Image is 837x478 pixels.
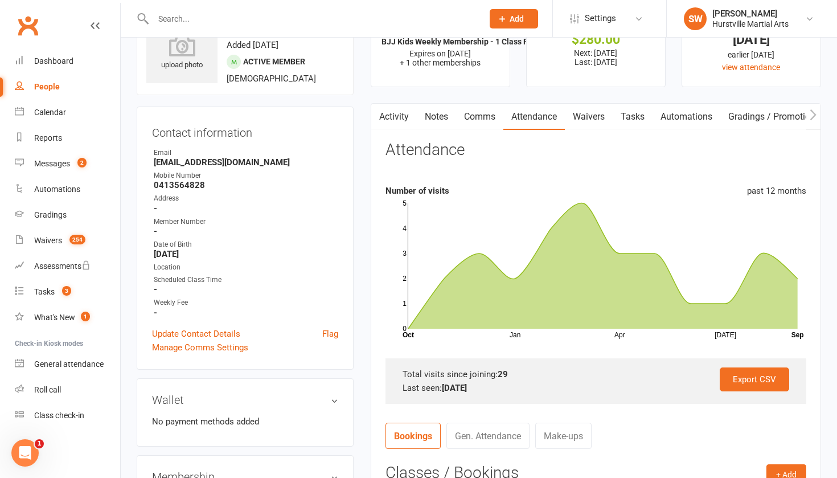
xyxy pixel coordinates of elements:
a: Attendance [503,104,565,130]
div: Scheduled Class Time [154,275,338,285]
a: Waivers [565,104,613,130]
strong: [EMAIL_ADDRESS][DOMAIN_NAME] [154,157,338,167]
strong: [DATE] [442,383,467,393]
iframe: Intercom live chat [11,439,39,467]
a: Class kiosk mode [15,403,120,428]
div: Last seen: [403,381,789,395]
a: Gradings [15,202,120,228]
div: Class check-in [34,411,84,420]
h3: Wallet [152,394,338,406]
strong: BJJ Kids Weekly Membership - 1 Class Per W... [381,37,551,46]
a: What's New1 [15,305,120,330]
a: Clubworx [14,11,42,40]
div: Location [154,262,338,273]
a: Automations [653,104,720,130]
div: Email [154,148,338,158]
div: What's New [34,313,75,322]
a: People [15,74,120,100]
a: Reports [15,125,120,151]
div: Roll call [34,385,61,394]
a: Update Contact Details [152,327,240,341]
div: Calendar [34,108,66,117]
button: Add [490,9,538,28]
a: view attendance [722,63,780,72]
a: Gradings / Promotions [720,104,828,130]
strong: - [154,203,338,214]
div: Address [154,193,338,204]
strong: - [154,308,338,318]
span: 1 [35,439,44,448]
span: 2 [77,158,87,167]
div: People [34,82,60,91]
strong: [DATE] [154,249,338,259]
div: Tasks [34,287,55,296]
span: [DEMOGRAPHIC_DATA] [227,73,316,84]
a: Bookings [385,423,441,449]
a: Flag [322,327,338,341]
div: upload photo [146,34,218,71]
a: Manage Comms Settings [152,341,248,354]
div: Mobile Number [154,170,338,181]
a: Calendar [15,100,120,125]
strong: - [154,284,338,295]
a: Dashboard [15,48,120,74]
span: Settings [585,6,616,31]
span: Active member [243,57,305,66]
a: Automations [15,177,120,202]
div: Date of Birth [154,239,338,250]
input: Search... [150,11,475,27]
a: Roll call [15,377,120,403]
div: Reports [34,133,62,142]
a: Comms [456,104,503,130]
span: + 1 other memberships [400,58,481,67]
time: Added [DATE] [227,40,278,50]
div: earlier [DATE] [692,48,810,61]
a: Export CSV [720,367,789,391]
a: Make-ups [535,423,592,449]
div: Member Number [154,216,338,227]
div: Hurstville Martial Arts [712,19,789,29]
p: Next: [DATE] Last: [DATE] [537,48,655,67]
div: Weekly Fee [154,297,338,308]
div: Messages [34,159,70,168]
strong: 29 [498,369,508,379]
div: Assessments [34,262,91,271]
div: Gradings [34,210,67,219]
span: 254 [69,235,85,244]
span: Expires on [DATE] [409,49,471,58]
span: 1 [81,312,90,321]
div: Dashboard [34,56,73,66]
div: Waivers [34,236,62,245]
a: Messages 2 [15,151,120,177]
a: Tasks [613,104,653,130]
h3: Contact information [152,122,338,139]
span: 3 [62,286,71,296]
span: Add [510,14,524,23]
a: General attendance kiosk mode [15,352,120,377]
strong: 0413564828 [154,180,338,190]
a: Waivers 254 [15,228,120,254]
div: SW [684,7,707,30]
div: General attendance [34,359,104,369]
a: Gen. Attendance [446,423,530,449]
div: Total visits since joining: [403,367,789,381]
li: No payment methods added [152,415,338,428]
strong: Number of visits [385,186,449,196]
div: [PERSON_NAME] [712,9,789,19]
strong: - [154,226,338,236]
a: Tasks 3 [15,279,120,305]
a: Notes [417,104,456,130]
div: $280.00 [537,34,655,46]
h3: Attendance [385,141,465,159]
div: [DATE] [692,34,810,46]
a: Activity [371,104,417,130]
a: Assessments [15,254,120,279]
div: Automations [34,185,80,194]
div: past 12 months [747,184,806,198]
